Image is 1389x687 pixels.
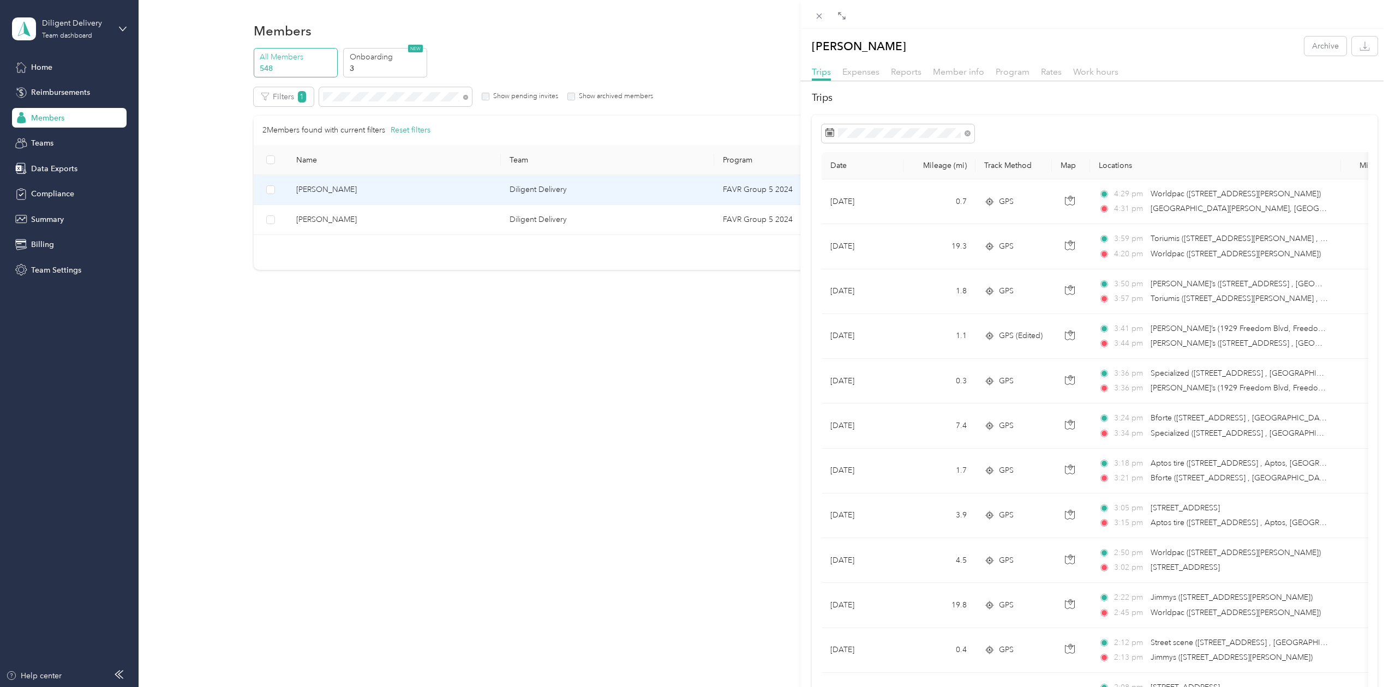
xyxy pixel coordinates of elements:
[842,67,879,77] span: Expenses
[1114,517,1145,529] span: 3:15 pm
[903,314,975,359] td: 1.1
[999,509,1014,521] span: GPS
[1151,593,1313,602] span: Jimmys ([STREET_ADDRESS][PERSON_NAME])
[1114,592,1145,604] span: 2:22 pm
[812,37,906,56] p: [PERSON_NAME]
[1151,249,1321,258] span: Worldpac ([STREET_ADDRESS][PERSON_NAME])
[1052,152,1090,179] th: Map
[1151,653,1313,662] span: Jimmys ([STREET_ADDRESS][PERSON_NAME])
[996,67,1029,77] span: Program
[1151,459,1370,468] span: Aptos tire ([STREET_ADDRESS] , Aptos, [GEOGRAPHIC_DATA])
[1328,626,1389,687] iframe: Everlance-gr Chat Button Frame
[903,269,975,314] td: 1.8
[1114,367,1145,379] span: 3:36 pm
[999,599,1014,611] span: GPS
[903,152,975,179] th: Mileage (mi)
[812,67,831,77] span: Trips
[1114,412,1145,424] span: 3:24 pm
[933,67,984,77] span: Member info
[822,314,903,359] td: [DATE]
[1114,293,1145,305] span: 3:57 pm
[999,240,1014,252] span: GPS
[822,359,903,403] td: [DATE]
[822,583,903,628] td: [DATE]
[1114,472,1145,484] span: 3:21 pm
[975,152,1052,179] th: Track Method
[1114,278,1145,290] span: 3:50 pm
[1114,382,1145,394] span: 3:36 pm
[903,583,975,628] td: 19.8
[1151,563,1220,572] span: [STREET_ADDRESS]
[1041,67,1062,77] span: Rates
[903,359,975,403] td: 0.3
[822,538,903,583] td: [DATE]
[999,375,1014,387] span: GPS
[1114,652,1145,664] span: 2:13 pm
[1114,203,1145,215] span: 4:31 pm
[1114,323,1145,335] span: 3:41 pm
[822,269,903,314] td: [DATE]
[999,644,1014,656] span: GPS
[903,179,975,224] td: 0.7
[903,493,975,538] td: 3.9
[822,152,903,179] th: Date
[999,420,1014,432] span: GPS
[891,67,921,77] span: Reports
[1114,457,1145,469] span: 3:18 pm
[1114,188,1145,200] span: 4:29 pm
[903,224,975,269] td: 19.3
[822,628,903,673] td: [DATE]
[1151,608,1321,617] span: Worldpac ([STREET_ADDRESS][PERSON_NAME])
[822,224,903,269] td: [DATE]
[1114,562,1145,574] span: 3:02 pm
[1114,233,1145,245] span: 3:59 pm
[903,403,975,448] td: 7.4
[903,538,975,583] td: 4.5
[999,555,1014,567] span: GPS
[1090,152,1341,179] th: Locations
[1151,204,1373,213] span: [GEOGRAPHIC_DATA][PERSON_NAME], [GEOGRAPHIC_DATA]
[822,493,903,538] td: [DATE]
[999,465,1014,477] span: GPS
[903,628,975,673] td: 0.4
[812,91,1378,105] h2: Trips
[903,449,975,493] td: 1.7
[999,285,1014,297] span: GPS
[822,449,903,493] td: [DATE]
[1304,37,1346,56] button: Archive
[1114,607,1145,619] span: 2:45 pm
[1114,338,1145,349] span: 3:44 pm
[999,196,1014,208] span: GPS
[1114,248,1145,260] span: 4:20 pm
[999,330,1043,342] span: GPS (Edited)
[1151,189,1321,198] span: Worldpac ([STREET_ADDRESS][PERSON_NAME])
[1114,427,1145,439] span: 3:34 pm
[1151,503,1220,513] span: [STREET_ADDRESS]
[1114,547,1145,559] span: 2:50 pm
[1114,502,1145,514] span: 3:05 pm
[822,179,903,224] td: [DATE]
[1073,67,1118,77] span: Work hours
[1151,518,1370,527] span: Aptos tire ([STREET_ADDRESS] , Aptos, [GEOGRAPHIC_DATA])
[1151,548,1321,557] span: Worldpac ([STREET_ADDRESS][PERSON_NAME])
[1114,637,1145,649] span: 2:12 pm
[822,403,903,448] td: [DATE]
